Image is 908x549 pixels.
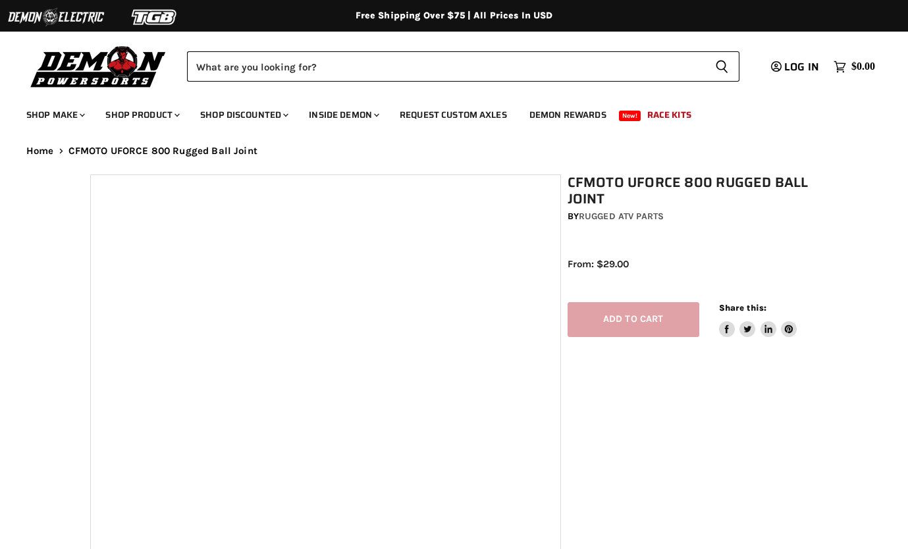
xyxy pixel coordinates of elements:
[95,101,188,128] a: Shop Product
[568,258,629,270] span: From: $29.00
[568,209,824,224] div: by
[299,101,387,128] a: Inside Demon
[26,145,54,157] a: Home
[637,101,701,128] a: Race Kits
[705,51,739,82] button: Search
[827,57,882,76] a: $0.00
[719,302,797,337] aside: Share this:
[520,101,616,128] a: Demon Rewards
[68,145,257,157] span: CFMOTO UFORCE 800 Rugged Ball Joint
[619,111,641,121] span: New!
[187,51,739,82] form: Product
[784,59,819,75] span: Log in
[16,101,93,128] a: Shop Make
[719,303,766,313] span: Share this:
[16,96,872,128] ul: Main menu
[851,61,875,73] span: $0.00
[190,101,296,128] a: Shop Discounted
[390,101,517,128] a: Request Custom Axles
[187,51,705,82] input: Search
[765,61,827,73] a: Log in
[7,5,105,30] img: Demon Electric Logo 2
[105,5,204,30] img: TGB Logo 2
[568,174,824,207] h1: CFMOTO UFORCE 800 Rugged Ball Joint
[26,43,171,90] img: Demon Powersports
[579,211,664,222] a: Rugged ATV Parts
